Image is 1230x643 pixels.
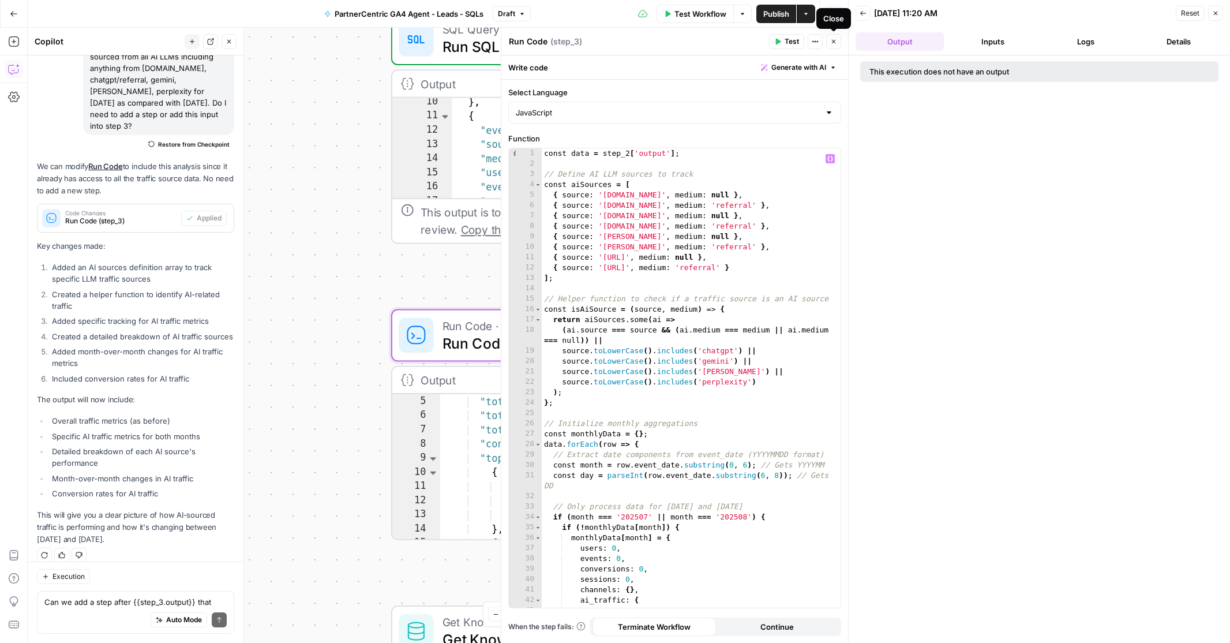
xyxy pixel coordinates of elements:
div: 5 [509,190,542,200]
div: 14 [392,152,452,167]
li: Conversion rates for AI traffic [49,488,234,499]
div: Copilot [35,36,181,47]
div: 23 [509,387,542,398]
div: Write code [501,55,848,79]
p: This will give you a clear picture of how AI-sourced traffic is performing and how it's changing ... [37,509,234,545]
div: 12 [392,124,452,139]
span: Reset [1181,8,1199,18]
div: 42 [509,595,542,605]
div: 7 [392,424,440,438]
div: 25 [509,408,542,418]
div: Output [421,371,669,388]
div: 19 [509,346,542,356]
label: Select Language [508,87,841,98]
div: 13 [509,273,542,283]
span: Run Code (step_3) [65,216,177,226]
div: Close [823,13,844,24]
span: Toggle code folding, rows 28 through 97 [535,439,541,450]
div: 14 [509,283,542,294]
div: 35 [509,522,542,533]
div: 3 [509,169,542,180]
li: Created a helper function to identify AI-related traffic [49,289,234,312]
span: Get Knowledge Base File [442,613,669,630]
div: 12 [392,495,440,509]
span: Auto Mode [166,615,202,625]
span: PartnerCentric GA4 Agent - Leads - SQLs [335,8,483,20]
div: 13 [392,509,440,523]
button: Details [1135,32,1223,51]
div: 15 [509,294,542,304]
button: Auto Mode [151,612,207,627]
div: 16 [509,304,542,315]
span: Copy the output [461,223,543,237]
span: Draft [498,9,515,19]
button: Continue [716,618,839,636]
li: Added specific tracking for AI traffic metrics [49,315,234,327]
span: Continue [760,621,794,633]
button: PartnerCentric GA4 Agent - Leads - SQLs [317,5,490,23]
div: SQL QueryRun SQL QueryStep 2Output }, { "event_date":"20250826", "source":"(direct)", "medium":"(... [391,13,729,244]
div: 38 [509,554,542,564]
label: Function [508,133,841,144]
button: Logs [1042,32,1130,51]
div: 13 [392,138,452,152]
span: Toggle code folding, rows 35 through 51 [535,522,541,533]
span: ( step_3 ) [550,36,582,47]
span: Toggle code folding, rows 15 through 19 [427,537,439,551]
button: Output [856,32,944,51]
div: 9 [392,452,440,466]
div: 30 [509,460,542,470]
span: Run SQL Query [442,36,669,58]
li: Detailed breakdown of each AI source's performance [49,446,234,469]
span: Toggle code folding, rows 34 through 96 [535,512,541,522]
li: Added month-over-month changes for AI traffic metrics [49,346,234,369]
button: Execution [37,569,90,584]
li: Added an AI sources definition array to track specific LLM traffic sources [49,261,234,285]
li: Month-over-month changes in AI traffic [49,473,234,484]
span: SQL Query [442,21,669,38]
div: 18 [509,325,542,346]
div: ErrorRun Code · JavaScriptRun CodeStep 3Output : "total_users":5244, "total_events":26709, "total... [391,309,729,540]
div: 29 [509,450,542,460]
span: Toggle code folding, rows 10 through 14 [427,466,439,480]
textarea: Run Code [509,36,547,47]
span: Execution [52,571,85,582]
span: Toggle code folding, rows 17 through 23 [535,315,541,325]
button: Draft [493,6,531,21]
span: Run Code [442,332,669,354]
span: Toggle code folding, rows 9 through 35 [427,452,439,466]
input: JavaScript [516,107,820,118]
li: Included conversion rates for AI traffic [49,373,234,384]
div: 32 [509,491,542,502]
div: 8 [392,438,440,452]
div: 37 [509,543,542,554]
div: Output [421,75,669,92]
div: 11 [509,252,542,263]
span: Applied [197,213,222,223]
p: We can modify to include this analysis since it already has access to all the traffic source data... [37,160,234,197]
div: 11 [392,110,452,124]
button: Test [769,34,804,49]
div: 33 [509,502,542,512]
div: 11 [392,480,440,495]
a: When the step fails: [508,622,586,632]
div: 43 [509,605,542,616]
span: Toggle code folding, rows 42 through 48 [535,595,541,605]
div: 5 [392,395,440,410]
div: 40 [509,574,542,585]
div: 39 [509,564,542,574]
button: Inputs [948,32,1037,51]
div: 14 [392,523,440,537]
button: Applied [181,211,227,226]
div: 16 [392,181,452,195]
button: Test Workflow [657,5,733,23]
div: 34 [509,512,542,522]
div: 21 [509,367,542,377]
span: Toggle code folding, rows 11 through 19 [439,110,451,124]
li: Created a detailed breakdown of AI traffic sources [49,331,234,342]
span: Test Workflow [674,8,726,20]
div: 8 [509,221,542,231]
div: 17 [509,315,542,325]
div: This output is too large & has been abbreviated for review. to view the full content. [421,204,719,238]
